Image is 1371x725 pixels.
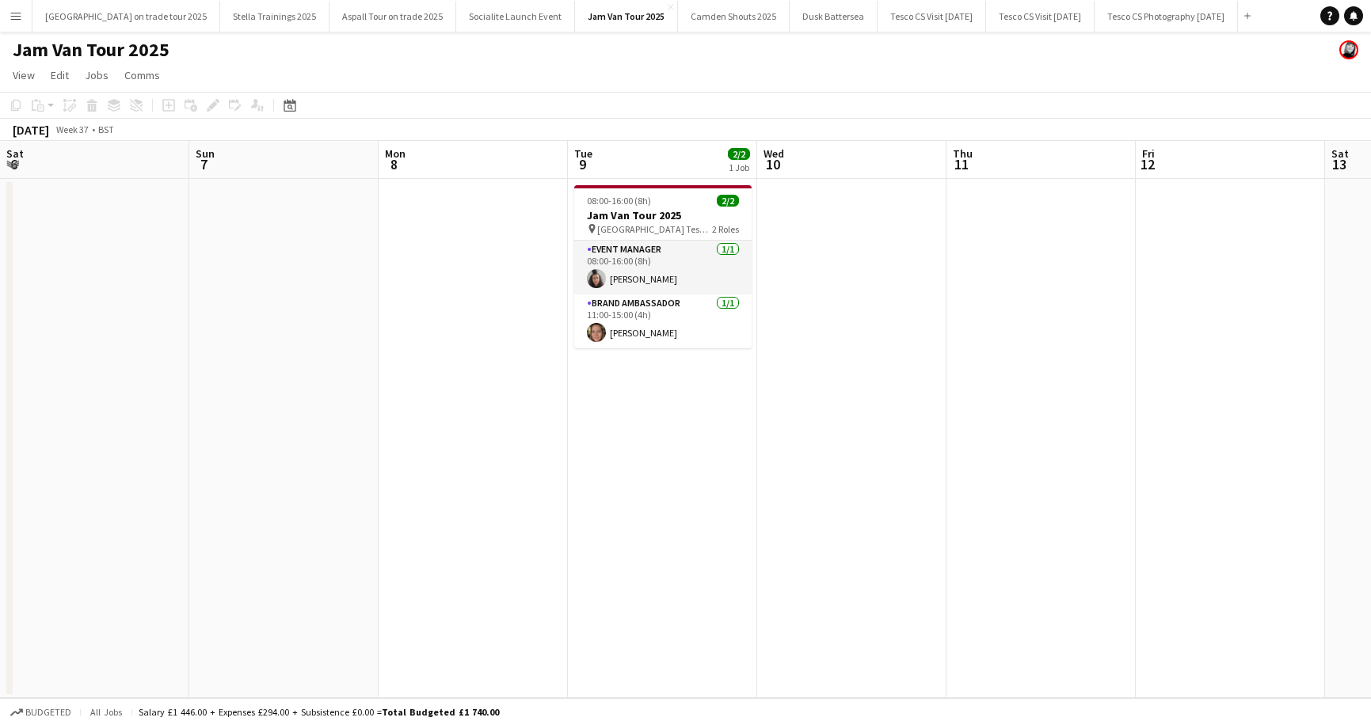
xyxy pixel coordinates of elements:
button: Camden Shouts 2025 [678,1,790,32]
span: 10 [761,155,784,173]
span: [GEOGRAPHIC_DATA] Tesco HQ [597,223,712,235]
app-card-role: Brand Ambassador1/111:00-15:00 (4h)[PERSON_NAME] [574,294,752,348]
button: Tesco CS Visit [DATE] [986,1,1095,32]
span: Budgeted [25,707,71,718]
span: All jobs [87,706,125,718]
a: View [6,65,41,85]
span: Fri [1142,146,1155,161]
app-card-role: Event Manager1/108:00-16:00 (8h)[PERSON_NAME] [574,241,752,294]
span: 9 [572,155,592,173]
span: 13 [1329,155,1349,173]
span: 8 [383,155,406,173]
span: 2/2 [717,195,739,207]
button: Socialite Launch Event [456,1,575,32]
a: Edit [44,65,75,85]
span: 08:00-16:00 (8h) [587,195,651,207]
div: [DATE] [13,122,49,138]
h1: Jam Van Tour 2025 [13,38,169,62]
div: BST [98,123,114,135]
span: Sat [1331,146,1349,161]
button: Dusk Battersea [790,1,878,32]
app-user-avatar: Janeann Ferguson [1339,40,1358,59]
button: [GEOGRAPHIC_DATA] on trade tour 2025 [32,1,220,32]
div: 1 Job [729,161,749,173]
a: Comms [118,65,166,85]
app-job-card: 08:00-16:00 (8h)2/2Jam Van Tour 2025 [GEOGRAPHIC_DATA] Tesco HQ2 RolesEvent Manager1/108:00-16:00... [574,185,752,348]
span: Thu [953,146,973,161]
a: Jobs [78,65,115,85]
span: Tue [574,146,592,161]
button: Tesco CS Visit [DATE] [878,1,986,32]
span: 6 [4,155,24,173]
span: Wed [764,146,784,161]
h3: Jam Van Tour 2025 [574,208,752,222]
span: 2 Roles [712,223,739,235]
span: 12 [1140,155,1155,173]
span: Total Budgeted £1 740.00 [382,706,499,718]
span: Edit [51,68,69,82]
span: Mon [385,146,406,161]
button: Jam Van Tour 2025 [575,1,678,32]
button: Stella Trainings 2025 [220,1,329,32]
span: Sat [6,146,24,161]
span: Jobs [85,68,109,82]
span: 7 [193,155,215,173]
span: Sun [196,146,215,161]
button: Aspall Tour on trade 2025 [329,1,456,32]
button: Tesco CS Photography [DATE] [1095,1,1238,32]
span: 2/2 [728,148,750,160]
button: Budgeted [8,704,74,721]
span: Comms [124,68,160,82]
span: 11 [950,155,973,173]
span: View [13,68,35,82]
div: Salary £1 446.00 + Expenses £294.00 + Subsistence £0.00 = [139,706,499,718]
span: Week 37 [52,123,92,135]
